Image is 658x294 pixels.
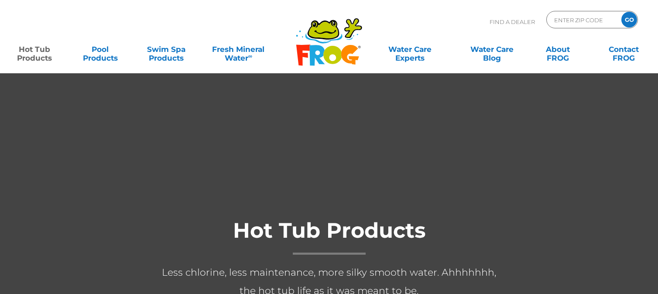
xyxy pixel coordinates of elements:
input: Zip Code Form [553,14,612,26]
a: ContactFROG [598,41,649,58]
a: Swim SpaProducts [141,41,192,58]
p: Find A Dealer [490,11,535,33]
a: Hot TubProducts [9,41,60,58]
input: GO [621,12,637,27]
a: Fresh MineralWater∞ [206,41,271,58]
a: AboutFROG [532,41,583,58]
a: Water CareExperts [368,41,452,58]
h1: Hot Tub Products [154,219,504,255]
sup: ∞ [248,53,252,59]
a: PoolProducts [75,41,126,58]
a: Water CareBlog [466,41,517,58]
